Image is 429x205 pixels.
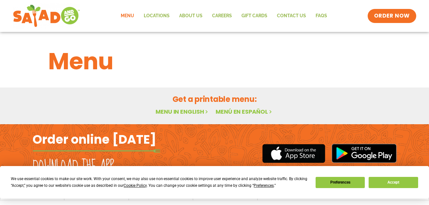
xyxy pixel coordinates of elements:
span: Preferences [254,183,274,188]
img: new-SAG-logo-768×292 [13,3,80,29]
div: We use essential cookies to make our site work. With your consent, we may also use non-essential ... [11,176,308,189]
h1: Menu [48,44,381,79]
a: Careers [207,9,237,23]
button: Preferences [316,177,365,188]
a: Menu in English [156,108,209,116]
span: ORDER NOW [374,12,410,20]
nav: Menu [116,9,332,23]
span: Cookie Policy [124,183,147,188]
a: Locations [139,9,174,23]
a: Contact Us [272,9,311,23]
a: Menú en español [216,108,273,116]
img: fork [33,149,160,153]
h2: Order online [DATE] [33,132,156,147]
a: Menu [116,9,139,23]
img: google_play [332,144,397,163]
h2: Download the app [33,157,114,175]
a: About Us [174,9,207,23]
a: FAQs [311,9,332,23]
button: Accept [369,177,418,188]
h2: Get a printable menu: [48,94,381,105]
a: ORDER NOW [368,9,416,23]
a: GIFT CARDS [237,9,272,23]
img: appstore [262,143,325,164]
